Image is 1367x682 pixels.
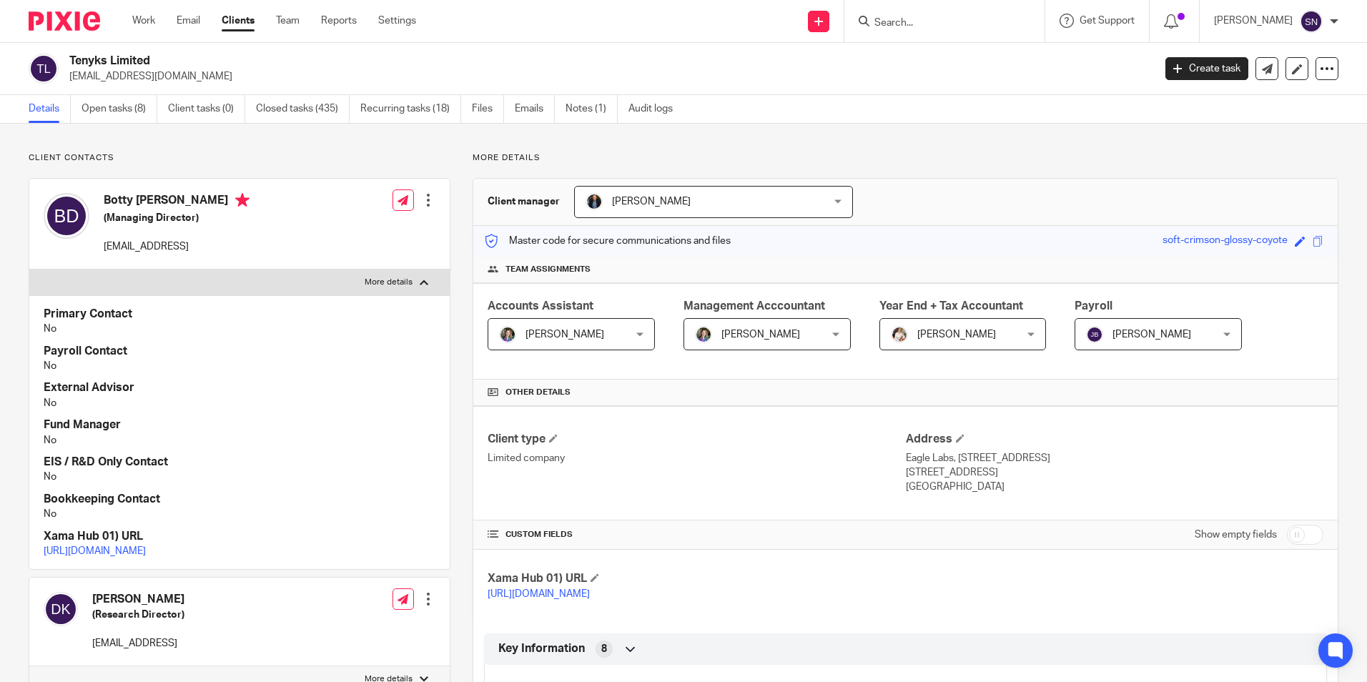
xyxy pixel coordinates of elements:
p: Eagle Labs, [STREET_ADDRESS] [906,451,1323,465]
h5: (Research Director) [92,608,184,622]
p: No [44,396,435,410]
img: martin-hickman.jpg [586,193,603,210]
h4: [PERSON_NAME] [92,592,184,607]
p: No [44,433,435,448]
span: [PERSON_NAME] [721,330,800,340]
a: Settings [378,14,416,28]
a: Email [177,14,200,28]
img: svg%3E [1300,10,1323,33]
h3: Client manager [488,194,560,209]
a: Work [132,14,155,28]
a: Client tasks (0) [168,95,245,123]
h4: CUSTOM FIELDS [488,529,905,540]
h5: (Managing Director) [104,211,250,225]
h4: Botty [PERSON_NAME] [104,193,250,211]
p: [EMAIL_ADDRESS] [92,636,184,651]
a: Notes (1) [566,95,618,123]
i: Primary [235,193,250,207]
span: 8 [601,642,607,656]
input: Search [873,17,1002,30]
div: soft-crimson-glossy-coyote [1163,233,1288,249]
a: Audit logs [628,95,683,123]
span: Get Support [1080,16,1135,26]
img: svg%3E [44,592,78,626]
p: No [44,507,435,521]
img: 1530183611242%20(1).jpg [695,326,712,343]
span: Key Information [498,641,585,656]
a: Create task [1165,57,1248,80]
span: [PERSON_NAME] [612,197,691,207]
a: Emails [515,95,555,123]
h4: Payroll Contact [44,344,435,359]
a: [URL][DOMAIN_NAME] [488,589,590,599]
span: Payroll [1075,300,1112,312]
span: Team assignments [505,264,591,275]
h4: EIS / R&D Only Contact [44,455,435,470]
p: No [44,470,435,484]
span: Other details [505,387,571,398]
h4: Xama Hub 01) URL [44,529,435,544]
label: Show empty fields [1195,528,1277,542]
p: Limited company [488,451,905,465]
a: Closed tasks (435) [256,95,350,123]
img: Kayleigh%20Henson.jpeg [891,326,908,343]
h4: Bookkeeping Contact [44,492,435,507]
span: Management Acccountant [683,300,825,312]
a: Reports [321,14,357,28]
h4: External Advisor [44,380,435,395]
a: Details [29,95,71,123]
img: Pixie [29,11,100,31]
p: More details [473,152,1338,164]
a: Recurring tasks (18) [360,95,461,123]
a: Clients [222,14,255,28]
p: No [44,322,435,336]
h4: Primary Contact [44,307,435,322]
p: [STREET_ADDRESS] [906,465,1323,480]
a: Open tasks (8) [82,95,157,123]
h4: Client type [488,432,905,447]
p: [GEOGRAPHIC_DATA] [906,480,1323,494]
p: [PERSON_NAME] [1214,14,1293,28]
p: Master code for secure communications and files [484,234,731,248]
img: svg%3E [44,193,89,239]
span: Year End + Tax Accountant [879,300,1023,312]
p: No [44,359,435,373]
h4: Xama Hub 01) URL [488,571,905,586]
a: Team [276,14,300,28]
img: svg%3E [29,54,59,84]
h4: Address [906,432,1323,447]
span: [PERSON_NAME] [1112,330,1191,340]
p: Client contacts [29,152,450,164]
h2: Tenyks Limited [69,54,929,69]
p: [EMAIL_ADDRESS] [104,239,250,254]
img: svg%3E [1086,326,1103,343]
a: [URL][DOMAIN_NAME] [44,546,146,556]
h4: Fund Manager [44,417,435,433]
img: 1530183611242%20(1).jpg [499,326,516,343]
span: Accounts Assistant [488,300,593,312]
a: Files [472,95,504,123]
span: [PERSON_NAME] [525,330,604,340]
p: More details [365,277,413,288]
span: [PERSON_NAME] [917,330,996,340]
p: [EMAIL_ADDRESS][DOMAIN_NAME] [69,69,1144,84]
